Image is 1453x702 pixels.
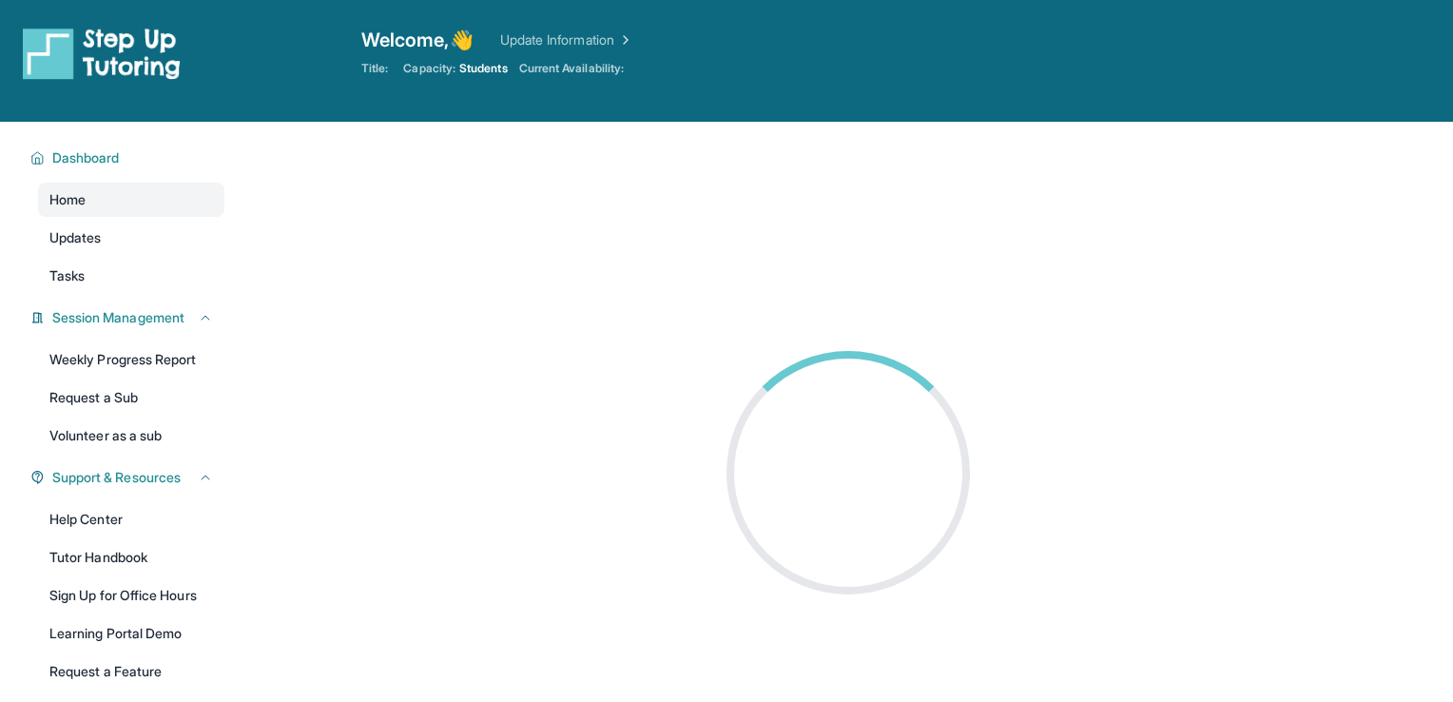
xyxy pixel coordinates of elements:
span: Capacity: [403,61,455,76]
button: Dashboard [45,148,213,167]
img: Chevron Right [614,30,633,49]
a: Request a Sub [38,380,224,415]
span: Updates [49,228,102,247]
a: Weekly Progress Report [38,342,224,377]
a: Request a Feature [38,654,224,689]
button: Session Management [45,308,213,327]
a: Tutor Handbook [38,540,224,575]
span: Current Availability: [519,61,624,76]
a: Help Center [38,502,224,536]
a: Tasks [38,259,224,293]
a: Sign Up for Office Hours [38,578,224,613]
span: Welcome, 👋 [361,27,474,53]
span: Tasks [49,266,85,285]
button: Support & Resources [45,468,213,487]
span: Students [459,61,508,76]
a: Update Information [500,30,633,49]
a: Home [38,183,224,217]
span: Home [49,190,86,209]
span: Session Management [52,308,184,327]
a: Learning Portal Demo [38,616,224,651]
span: Title: [361,61,388,76]
a: Volunteer as a sub [38,419,224,453]
a: Updates [38,221,224,255]
span: Dashboard [52,148,120,167]
span: Support & Resources [52,468,181,487]
img: logo [23,27,181,80]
